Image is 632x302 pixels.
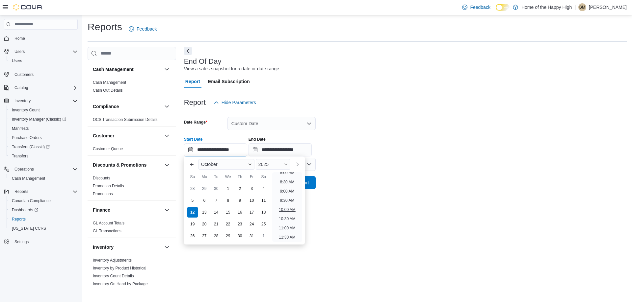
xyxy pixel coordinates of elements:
button: Cash Management [7,174,80,183]
span: Cash Management [9,174,78,182]
h3: Report [184,99,206,106]
h3: End Of Day [184,58,222,65]
button: Canadian Compliance [7,196,80,205]
a: Reports [9,215,28,223]
h3: Compliance [93,103,119,110]
button: Users [7,56,80,65]
button: Hide Parameters [211,96,259,109]
a: [US_STATE] CCRS [9,224,49,232]
button: Reports [12,188,31,196]
button: Reports [7,215,80,224]
div: day-16 [235,207,245,218]
span: Transfers (Classic) [9,143,78,151]
span: [US_STATE] CCRS [12,226,46,231]
a: GL Account Totals [93,221,124,225]
span: Catalog [14,85,28,90]
div: Customer [88,145,176,155]
a: Promotions [93,192,113,196]
span: Manifests [9,125,78,132]
span: Dashboards [9,206,78,214]
a: Inventory Manager (Classic) [7,115,80,124]
button: Transfers [7,151,80,161]
span: Users [12,58,22,63]
input: Press the down key to open a popover containing a calendar. [249,143,312,156]
div: day-8 [223,195,233,206]
div: day-7 [211,195,222,206]
div: day-14 [211,207,222,218]
div: Button. Open the year selector. 2025 is currently selected. [256,159,290,170]
h3: Cash Management [93,66,134,73]
a: GL Transactions [93,229,121,233]
div: Compliance [88,116,176,126]
button: Custom Date [227,117,316,130]
li: 10:00 AM [276,206,298,214]
div: Sa [258,172,269,182]
a: Home [12,35,28,42]
div: day-20 [199,219,210,229]
span: BM [579,3,585,11]
button: Catalog [1,83,80,92]
label: Start Date [184,137,203,142]
div: day-30 [211,183,222,194]
button: [US_STATE] CCRS [7,224,80,233]
div: day-4 [258,183,269,194]
div: day-1 [223,183,233,194]
a: Dashboards [9,206,41,214]
button: Customer [93,132,162,139]
div: day-15 [223,207,233,218]
button: Inventory [1,96,80,105]
span: Promotions [93,191,113,197]
a: Cash Management [93,80,126,85]
span: Operations [14,167,34,172]
div: October, 2025 [187,183,270,242]
img: Cova [13,4,43,11]
a: Feedback [460,1,493,14]
span: Feedback [137,26,157,32]
a: Cash Out Details [93,88,123,93]
span: Inventory [12,97,78,105]
div: day-9 [235,195,245,206]
span: Email Subscription [208,75,250,88]
a: OCS Transaction Submission Details [93,117,158,122]
div: Discounts & Promotions [88,174,176,200]
button: Finance [93,207,162,213]
div: day-13 [199,207,210,218]
span: Purchase Orders [9,134,78,142]
div: day-10 [247,195,257,206]
button: Catalog [12,84,31,92]
span: Manifests [12,126,29,131]
span: Inventory Count [9,106,78,114]
div: day-28 [211,231,222,241]
input: Dark Mode [496,4,510,11]
span: Home [14,36,25,41]
button: Cash Management [93,66,162,73]
button: Settings [1,237,80,246]
div: day-1 [258,231,269,241]
a: Users [9,57,25,65]
span: Discounts [93,175,110,181]
h3: Inventory [93,244,114,250]
li: 9:30 AM [277,197,297,204]
button: Inventory [93,244,162,250]
span: Reports [14,189,28,194]
h1: Reports [88,20,122,34]
span: Settings [12,238,78,246]
div: day-28 [187,183,198,194]
button: Compliance [93,103,162,110]
a: Dashboards [7,205,80,215]
span: Settings [14,239,29,244]
span: Transfers (Classic) [12,144,50,150]
span: Reports [12,217,26,222]
button: Operations [1,165,80,174]
label: Date Range [184,120,207,125]
div: Su [187,172,198,182]
button: Discounts & Promotions [163,161,171,169]
a: Transfers (Classic) [9,143,52,151]
a: Feedback [126,22,159,35]
div: Cash Management [88,79,176,97]
div: day-12 [187,207,198,218]
div: day-2 [235,183,245,194]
